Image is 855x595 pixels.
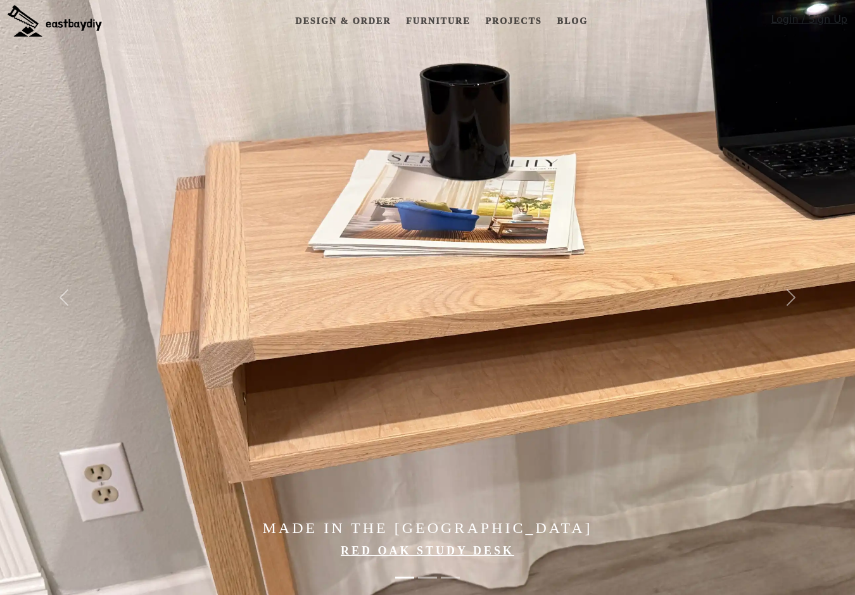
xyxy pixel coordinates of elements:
[341,544,514,557] a: Red Oak Study Desk
[552,9,593,33] a: Blog
[771,12,847,33] a: Login / Sign Up
[129,519,727,537] h4: Made in the [GEOGRAPHIC_DATA]
[395,570,414,585] button: Made in the Bay Area
[441,570,460,585] button: Made in the Bay Area
[480,9,547,33] a: Projects
[290,9,396,33] a: Design & Order
[8,5,102,37] img: eastbaydiy
[401,9,475,33] a: Furniture
[418,570,437,585] button: Japanese-Style Limited Edition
